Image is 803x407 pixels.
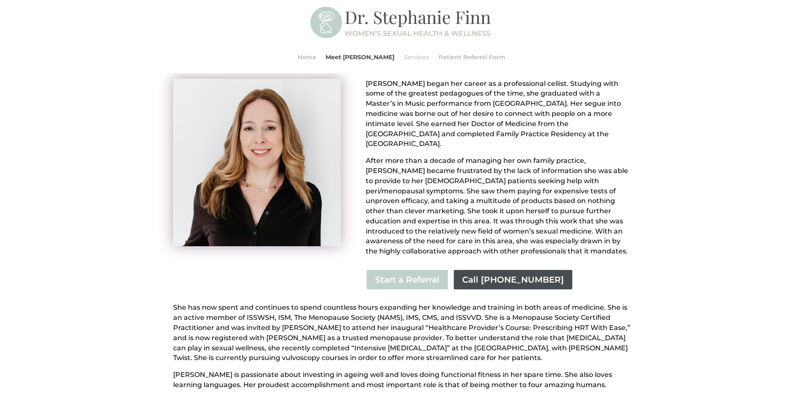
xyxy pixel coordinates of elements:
[366,79,630,156] p: [PERSON_NAME] began her career as a professional cellist. Studying with some of the greatest peda...
[326,41,395,73] a: Meet [PERSON_NAME]
[173,370,630,390] p: [PERSON_NAME] is passionate about investing in ageing well and loves doing functional fitness in ...
[404,41,429,73] a: Services
[453,269,573,290] a: Call [PHONE_NUMBER]
[366,269,449,290] a: Start a Referral
[366,156,630,256] p: After more than a decade of managing her own family practice, [PERSON_NAME] became frustrated by ...
[439,41,505,73] a: Patient Referral Form
[298,41,316,73] a: Home
[173,79,341,246] img: Stephanie Finn Headshot 02
[173,302,630,370] p: She has now spent and continues to spend countless hours expanding her knowledge and training in ...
